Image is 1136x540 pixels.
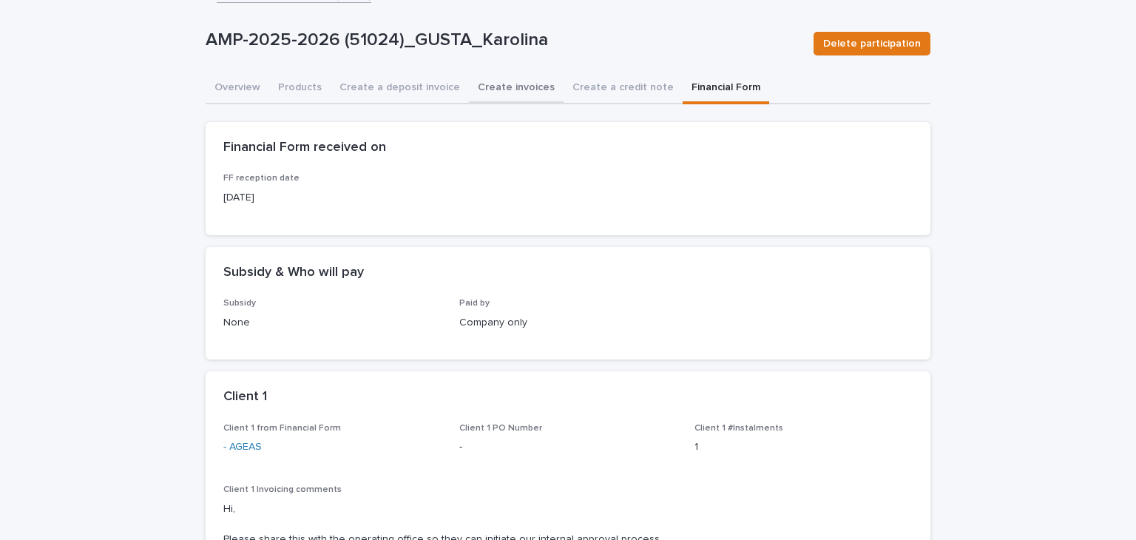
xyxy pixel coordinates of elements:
[331,73,469,104] button: Create a deposit invoice
[223,140,386,156] h2: Financial Form received on
[206,73,269,104] button: Overview
[223,174,300,183] span: FF reception date
[223,265,364,281] h2: Subsidy & Who will pay
[223,439,262,455] a: - AGEAS
[459,315,677,331] p: Company only
[683,73,769,104] button: Financial Form
[823,36,921,51] span: Delete participation
[223,315,442,331] p: None
[223,424,341,433] span: Client 1 from Financial Form
[694,424,783,433] span: Client 1 #Instalments
[223,389,267,405] h2: Client 1
[206,30,802,51] p: AMP-2025-2026 (51024)_GUSTA_Karolina
[223,299,256,308] span: Subsidy
[694,439,913,455] p: 1
[269,73,331,104] button: Products
[564,73,683,104] button: Create a credit note
[814,32,930,55] button: Delete participation
[223,190,442,206] p: [DATE]
[459,439,677,455] p: -
[459,424,542,433] span: Client 1 PO Number
[469,73,564,104] button: Create invoices
[459,299,490,308] span: Paid by
[223,485,342,494] span: Client 1 Invoicing comments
